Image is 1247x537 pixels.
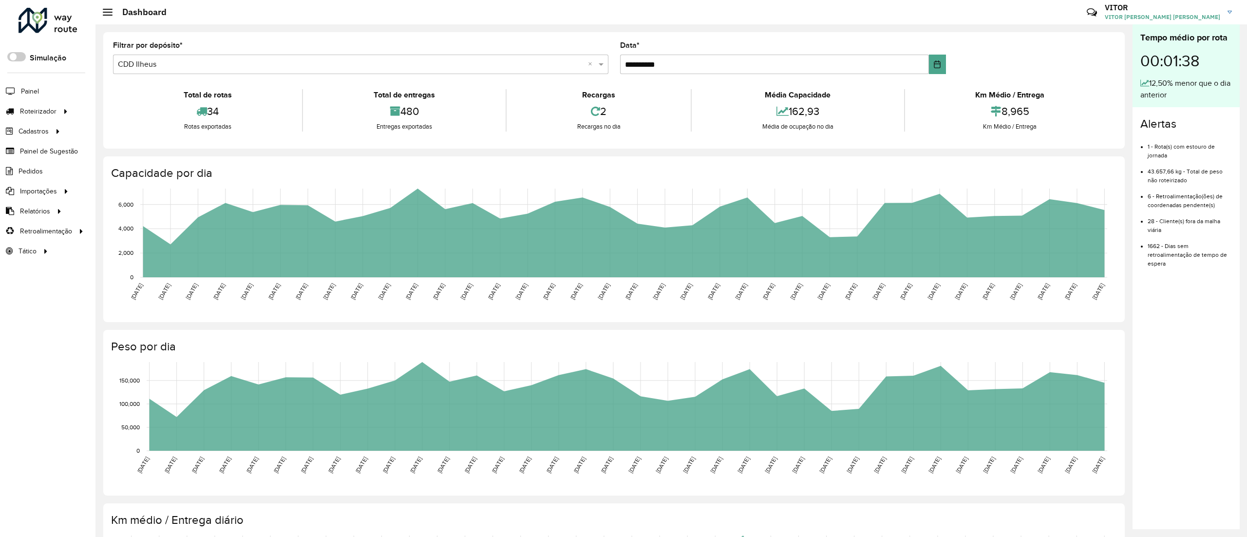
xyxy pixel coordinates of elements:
div: 12,50% menor que o dia anterior [1140,77,1232,101]
div: 00:01:38 [1140,44,1232,77]
a: Contato Rápido [1081,2,1102,23]
text: [DATE] [652,282,666,301]
text: [DATE] [1063,282,1077,301]
text: [DATE] [679,282,693,301]
text: [DATE] [190,456,205,474]
text: [DATE] [463,456,477,474]
button: Choose Date [929,55,946,74]
text: [DATE] [927,456,942,474]
text: [DATE] [844,282,858,301]
text: [DATE] [899,282,913,301]
div: Km Médio / Entrega [907,122,1113,132]
text: [DATE] [157,282,171,301]
text: [DATE] [981,282,995,301]
div: 480 [305,101,503,122]
text: [DATE] [627,456,641,474]
span: Importações [20,186,57,196]
h3: VITOR [1105,3,1220,12]
h2: Dashboard [113,7,167,18]
div: Rotas exportadas [115,122,300,132]
div: Total de rotas [115,89,300,101]
div: Total de entregas [305,89,503,101]
text: 0 [136,447,140,454]
text: [DATE] [1009,282,1023,301]
text: [DATE] [409,456,423,474]
div: Recargas [509,89,688,101]
text: [DATE] [212,282,226,301]
text: [DATE] [459,282,473,301]
text: [DATE] [791,456,805,474]
div: Média de ocupação no dia [694,122,901,132]
span: Cadastros [19,126,49,136]
text: 0 [130,274,133,280]
text: [DATE] [381,456,396,474]
text: [DATE] [514,282,529,301]
text: [DATE] [761,282,775,301]
text: 6,000 [118,201,133,208]
text: [DATE] [1009,456,1023,474]
li: 1662 - Dias sem retroalimentação de tempo de espera [1148,234,1232,268]
text: [DATE] [734,282,748,301]
text: [DATE] [764,456,778,474]
div: 8,965 [907,101,1113,122]
text: 50,000 [121,424,140,430]
text: 2,000 [118,249,133,256]
text: [DATE] [926,282,940,301]
text: [DATE] [487,282,501,301]
span: Roteirizador [20,106,57,116]
span: Pedidos [19,166,43,176]
span: Relatórios [20,206,50,216]
text: [DATE] [491,456,505,474]
text: [DATE] [272,456,286,474]
span: Clear all [588,58,596,70]
text: [DATE] [871,282,886,301]
text: [DATE] [185,282,199,301]
text: [DATE] [245,456,259,474]
text: [DATE] [322,282,336,301]
text: [DATE] [327,456,341,474]
text: [DATE] [789,282,803,301]
div: 34 [115,101,300,122]
text: [DATE] [267,282,281,301]
text: [DATE] [682,456,696,474]
span: Painel de Sugestão [20,146,78,156]
li: 43.657,66 kg - Total de peso não roteirizado [1148,160,1232,185]
label: Filtrar por depósito [113,39,183,51]
text: [DATE] [377,282,391,301]
text: [DATE] [349,282,363,301]
text: [DATE] [136,456,150,474]
text: [DATE] [955,456,969,474]
text: 4,000 [118,226,133,232]
text: [DATE] [240,282,254,301]
h4: Capacidade por dia [111,166,1115,180]
text: 150,000 [119,377,140,384]
text: [DATE] [737,456,751,474]
li: 6 - Retroalimentação(ões) de coordenadas pendente(s) [1148,185,1232,210]
text: [DATE] [1037,456,1051,474]
text: [DATE] [816,282,831,301]
text: [DATE] [542,282,556,301]
span: VITOR [PERSON_NAME] [PERSON_NAME] [1105,13,1220,21]
text: [DATE] [130,282,144,301]
h4: Alertas [1140,117,1232,131]
text: [DATE] [294,282,308,301]
text: [DATE] [432,282,446,301]
text: [DATE] [354,456,368,474]
h4: Peso por dia [111,340,1115,354]
div: 162,93 [694,101,901,122]
text: [DATE] [954,282,968,301]
div: 2 [509,101,688,122]
li: 1 - Rota(s) com estouro de jornada [1148,135,1232,160]
text: [DATE] [1036,282,1050,301]
text: [DATE] [572,456,586,474]
label: Data [620,39,640,51]
text: [DATE] [163,456,177,474]
div: Km Médio / Entrega [907,89,1113,101]
span: Retroalimentação [20,226,72,236]
span: Tático [19,246,37,256]
text: [DATE] [545,456,559,474]
text: 100,000 [119,401,140,407]
text: [DATE] [1091,282,1105,301]
li: 28 - Cliente(s) fora da malha viária [1148,210,1232,234]
div: Recargas no dia [509,122,688,132]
